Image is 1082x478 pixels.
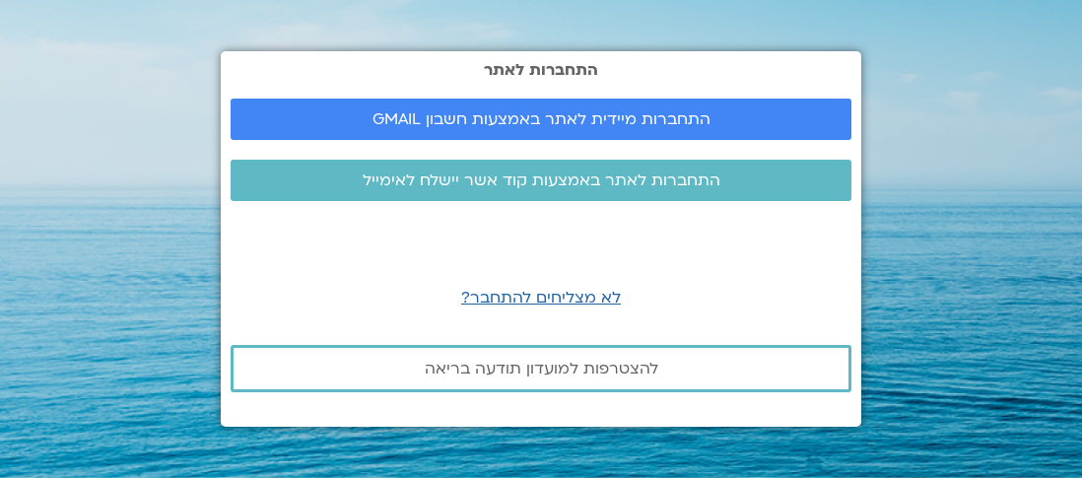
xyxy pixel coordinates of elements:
[231,160,851,201] a: התחברות לאתר באמצעות קוד אשר יישלח לאימייל
[461,287,621,308] a: לא מצליחים להתחבר?
[372,110,710,128] span: התחברות מיידית לאתר באמצעות חשבון GMAIL
[425,360,658,377] span: להצטרפות למועדון תודעה בריאה
[231,345,851,392] a: להצטרפות למועדון תודעה בריאה
[231,99,851,140] a: התחברות מיידית לאתר באמצעות חשבון GMAIL
[231,61,851,79] h2: התחברות לאתר
[363,171,720,189] span: התחברות לאתר באמצעות קוד אשר יישלח לאימייל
